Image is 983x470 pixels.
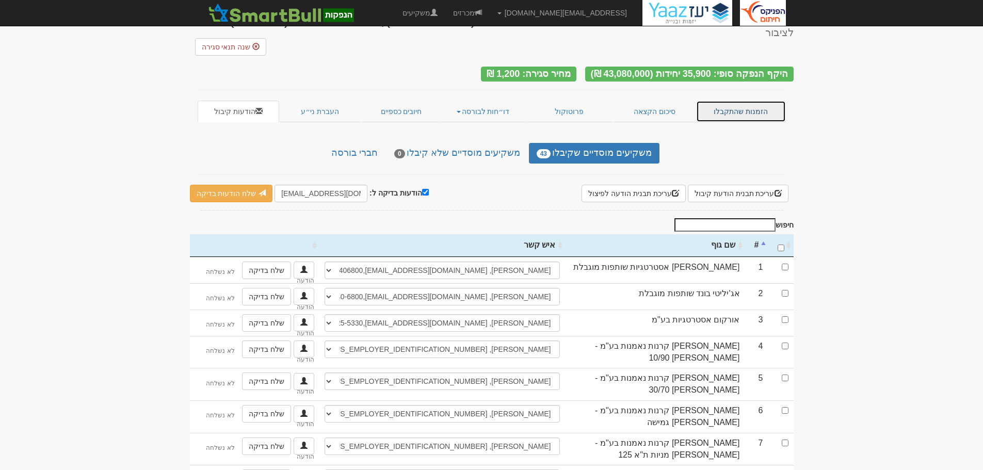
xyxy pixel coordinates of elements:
[242,288,291,305] a: שלח בדיקה
[671,218,794,232] label: חיפוש
[206,268,314,284] sub: לא נשלחה הודעה
[565,257,745,283] td: [PERSON_NAME] אסטרטגיות שותפות מוגבלת
[537,149,551,158] span: 43
[565,234,745,257] th: שם גוף: activate to sort column ascending
[674,218,776,232] input: חיפוש
[422,189,429,196] input: הודעות בדיקה ל:
[565,336,745,368] td: [PERSON_NAME] קרנות נאמנות בע"מ - [PERSON_NAME] 10/90
[565,283,745,310] td: אג'יליטי בונד שותפות מוגבלת
[242,314,291,332] a: שלח בדיקה
[324,143,385,164] a: חברי בורסה
[745,368,768,400] td: 5
[319,234,565,257] th: איש קשר: activate to sort column ascending
[206,412,314,428] sub: לא נשלחה הודעה
[242,341,291,358] a: שלח בדיקה
[242,262,291,279] a: שלח בדיקה
[206,380,314,396] sub: לא נשלחה הודעה
[613,101,696,122] a: סיכום הקצאה
[745,336,768,368] td: 4
[206,321,314,337] sub: לא נשלחה הודעה
[242,405,291,423] a: שלח בדיקה
[745,234,768,257] th: #: activate to sort column descending
[202,43,251,51] span: שנה תנאי סגירה
[481,67,576,82] div: מחיר סגירה: 1,200 ₪
[696,101,786,122] a: הזמנות שהתקבלו
[394,149,405,158] span: 0
[745,257,768,283] td: 1
[565,310,745,336] td: אורקום אסטרטגיות בע"מ
[745,310,768,336] td: 3
[565,433,745,465] td: [PERSON_NAME] קרנות נאמנות בע"מ - [PERSON_NAME] מניות ת"א 125
[369,187,428,198] label: הודעות בדיקה ל:
[361,101,442,122] a: חיובים כספיים
[585,67,794,82] div: היקף הנפקה סופי: 35,900 יחידות (43,080,000 ₪)
[745,283,768,310] td: 2
[279,101,361,122] a: העברת ני״ע
[582,185,686,202] button: עריכת תבנית הודעה לפיצול
[198,101,280,122] a: הודעות קיבול
[386,143,528,164] a: משקיעים מוסדיים שלא קיבלו0
[242,372,291,390] a: שלח בדיקה
[441,101,525,122] a: דו״חות לבורסה
[688,185,788,202] button: עריכת תבנית הודעת קיבול
[206,347,314,363] sub: לא נשלחה הודעה
[525,101,614,122] a: פרוטוקול
[565,368,745,400] td: [PERSON_NAME] קרנות נאמנות בע"מ - [PERSON_NAME] 30/70
[242,437,291,455] a: שלח בדיקה
[190,185,273,202] a: שלח הודעות בדיקה
[529,143,659,164] a: משקיעים מוסדיים שקיבלו43
[745,433,768,465] td: 7
[206,444,314,460] sub: לא נשלחה הודעה
[195,38,267,56] button: שנה תנאי סגירה
[190,234,319,257] th: : activate to sort column ascending
[768,234,794,257] th: : activate to sort column ascending
[206,295,314,311] sub: לא נשלחה הודעה
[745,400,768,433] td: 6
[205,3,357,23] img: SmartBull Logo
[565,400,745,433] td: [PERSON_NAME] קרנות נאמנות בע"מ - [PERSON_NAME] גמישה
